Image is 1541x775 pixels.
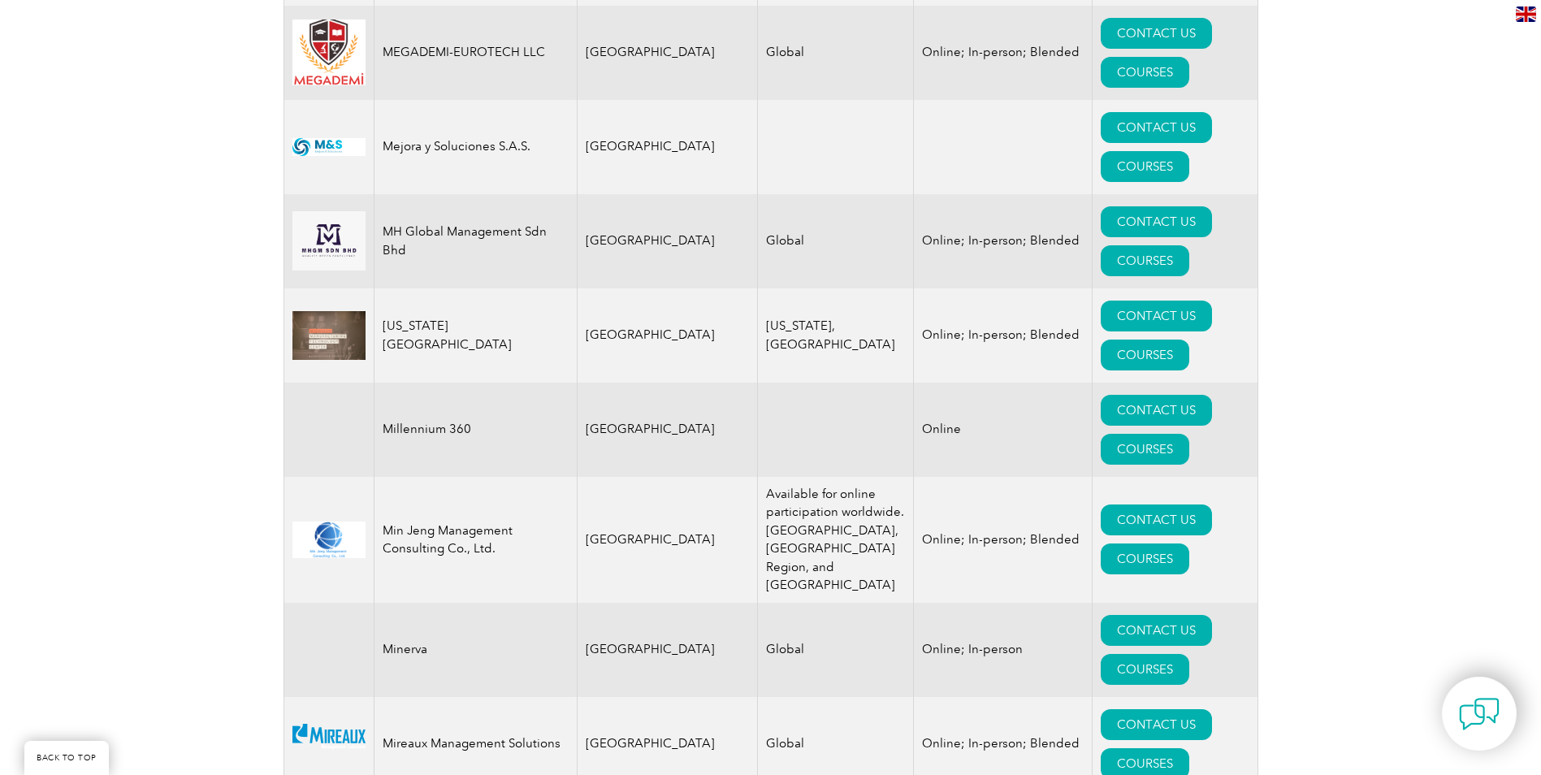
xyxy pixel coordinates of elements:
[577,477,758,603] td: [GEOGRAPHIC_DATA]
[577,288,758,383] td: [GEOGRAPHIC_DATA]
[374,6,577,100] td: MEGADEMI-EUROTECH LLC
[374,194,577,288] td: MH Global Management Sdn Bhd
[758,6,914,100] td: Global
[577,603,758,697] td: [GEOGRAPHIC_DATA]
[914,603,1093,697] td: Online; In-person
[1101,395,1212,426] a: CONTACT US
[374,288,577,383] td: [US_STATE][GEOGRAPHIC_DATA]
[292,138,366,156] img: c58f6375-d72a-f011-8c4d-00224891ba56-logo.jpg
[292,522,366,558] img: 46c31f76-1704-f011-bae3-00224896f61f-logo.png
[1101,504,1212,535] a: CONTACT US
[1101,206,1212,237] a: CONTACT US
[577,383,758,477] td: [GEOGRAPHIC_DATA]
[292,19,366,85] img: 6f718c37-9d51-ea11-a813-000d3ae11abd-logo.png
[1101,615,1212,646] a: CONTACT US
[758,477,914,603] td: Available for online participation worldwide. [GEOGRAPHIC_DATA], [GEOGRAPHIC_DATA] Region, and [G...
[1101,245,1189,276] a: COURSES
[1516,6,1536,22] img: en
[1101,301,1212,331] a: CONTACT US
[24,741,109,775] a: BACK TO TOP
[914,194,1093,288] td: Online; In-person; Blended
[374,383,577,477] td: Millennium 360
[292,724,366,764] img: 12b9a102-445f-eb11-a812-00224814f89d-logo.png
[292,211,366,270] img: 54f63d3f-b34d-ef11-a316-002248944286-logo.jpg
[914,477,1093,603] td: Online; In-person; Blended
[1459,694,1500,734] img: contact-chat.png
[1101,340,1189,370] a: COURSES
[1101,543,1189,574] a: COURSES
[758,194,914,288] td: Global
[1101,654,1189,685] a: COURSES
[374,603,577,697] td: Minerva
[374,100,577,194] td: Mejora y Soluciones S.A.S.
[914,288,1093,383] td: Online; In-person; Blended
[914,6,1093,100] td: Online; In-person; Blended
[914,383,1093,477] td: Online
[1101,112,1212,143] a: CONTACT US
[292,311,366,360] img: 4b5e6ceb-3e6f-eb11-a812-00224815377e-logo.jpg
[1101,151,1189,182] a: COURSES
[758,288,914,383] td: [US_STATE], [GEOGRAPHIC_DATA]
[577,6,758,100] td: [GEOGRAPHIC_DATA]
[374,477,577,603] td: Min Jeng Management Consulting Co., Ltd.
[1101,709,1212,740] a: CONTACT US
[577,100,758,194] td: [GEOGRAPHIC_DATA]
[1101,57,1189,88] a: COURSES
[577,194,758,288] td: [GEOGRAPHIC_DATA]
[758,603,914,697] td: Global
[1101,434,1189,465] a: COURSES
[1101,18,1212,49] a: CONTACT US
